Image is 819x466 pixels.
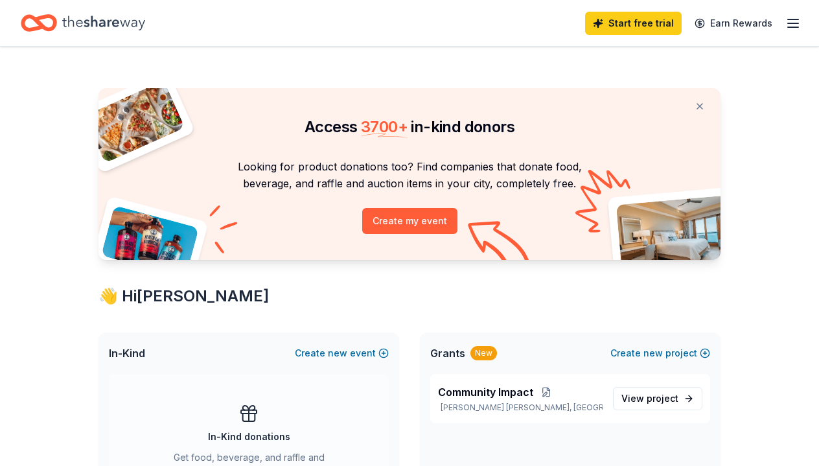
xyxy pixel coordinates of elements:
img: Pizza [84,80,185,163]
a: View project [613,387,702,410]
span: 3700 + [361,117,408,136]
div: 👋 Hi [PERSON_NAME] [98,286,721,307]
button: Createnewproject [610,345,710,361]
div: New [470,346,497,360]
img: Curvy arrow [468,221,533,270]
span: project [647,393,678,404]
button: Createnewevent [295,345,389,361]
p: [PERSON_NAME] [PERSON_NAME], [GEOGRAPHIC_DATA] [438,402,603,413]
button: Create my event [362,208,457,234]
span: Access in-kind donors [305,117,514,136]
a: Earn Rewards [687,12,780,35]
span: new [643,345,663,361]
a: Start free trial [585,12,682,35]
span: new [328,345,347,361]
div: In-Kind donations [208,429,290,445]
span: Community Impact [438,384,533,400]
span: View [621,391,678,406]
a: Home [21,8,145,38]
span: In-Kind [109,345,145,361]
p: Looking for product donations too? Find companies that donate food, beverage, and raffle and auct... [114,158,705,192]
span: Grants [430,345,465,361]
